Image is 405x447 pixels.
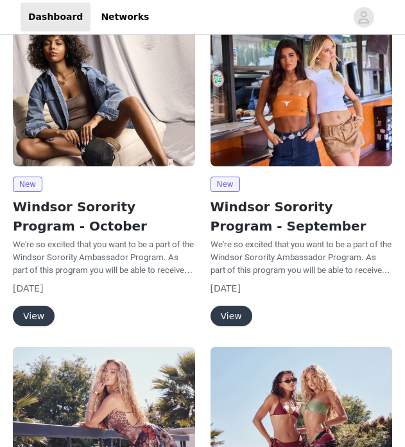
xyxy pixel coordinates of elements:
[13,197,195,236] h2: Windsor Sorority Program - October
[13,240,194,301] span: We're so excited that you want to be a part of the Windsor Sorority Ambassador Program. As part o...
[211,283,241,294] span: [DATE]
[13,306,55,326] button: View
[13,283,43,294] span: [DATE]
[93,3,157,31] a: Networks
[211,177,240,192] span: New
[211,240,392,301] span: We're so excited that you want to be a part of the Windsor Sorority Ambassador Program. As part o...
[358,7,370,28] div: avatar
[13,177,42,192] span: New
[211,306,252,326] button: View
[21,3,90,31] a: Dashboard
[211,311,252,321] a: View
[211,197,393,236] h2: Windsor Sorority Program - September
[13,30,195,166] img: Windsor
[13,311,55,321] a: View
[211,30,393,166] img: Windsor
